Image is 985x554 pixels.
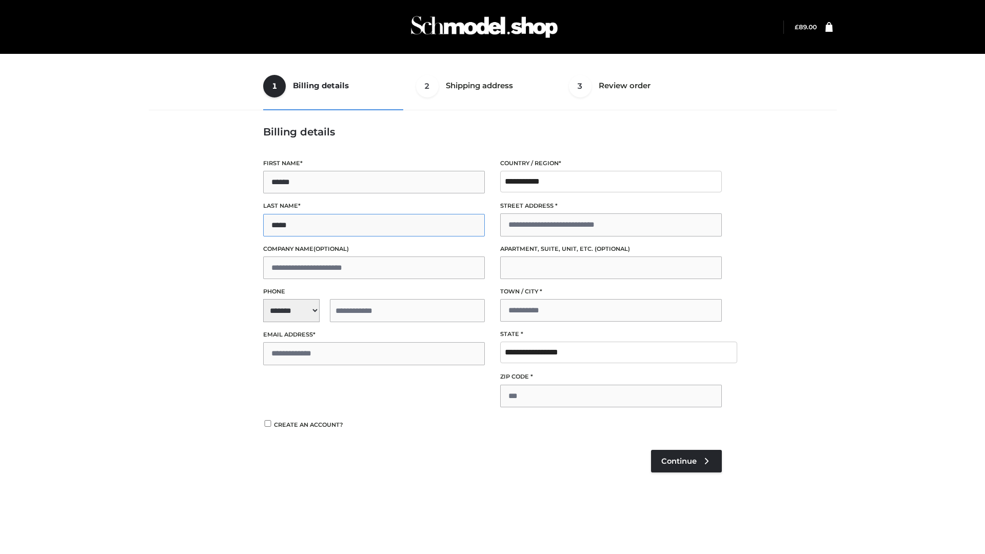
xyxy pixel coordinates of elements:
label: State [500,329,722,339]
label: First name [263,159,485,168]
a: Continue [651,450,722,472]
bdi: 89.00 [795,23,817,31]
label: ZIP Code [500,372,722,382]
label: Last name [263,201,485,211]
label: Phone [263,287,485,296]
span: Continue [661,457,697,466]
span: £ [795,23,799,31]
label: Company name [263,244,485,254]
label: Street address [500,201,722,211]
label: Email address [263,330,485,340]
img: Schmodel Admin 964 [407,7,561,47]
h3: Billing details [263,126,722,138]
input: Create an account? [263,420,272,427]
a: £89.00 [795,23,817,31]
label: Town / City [500,287,722,296]
span: Create an account? [274,421,343,428]
label: Country / Region [500,159,722,168]
span: (optional) [595,245,630,252]
label: Apartment, suite, unit, etc. [500,244,722,254]
span: (optional) [313,245,349,252]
